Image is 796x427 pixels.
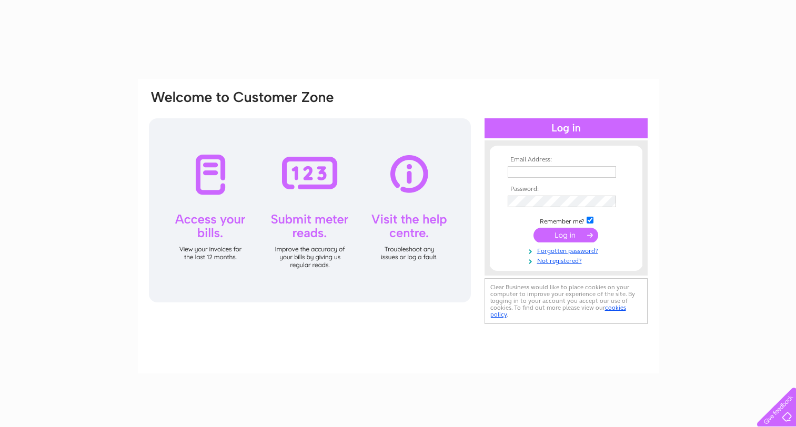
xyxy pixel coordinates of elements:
a: Forgotten password? [508,245,627,255]
div: Clear Business would like to place cookies on your computer to improve your experience of the sit... [485,278,648,324]
th: Email Address: [505,156,627,164]
a: cookies policy [490,304,626,318]
td: Remember me? [505,215,627,226]
a: Not registered? [508,255,627,265]
th: Password: [505,186,627,193]
input: Submit [533,228,598,242]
